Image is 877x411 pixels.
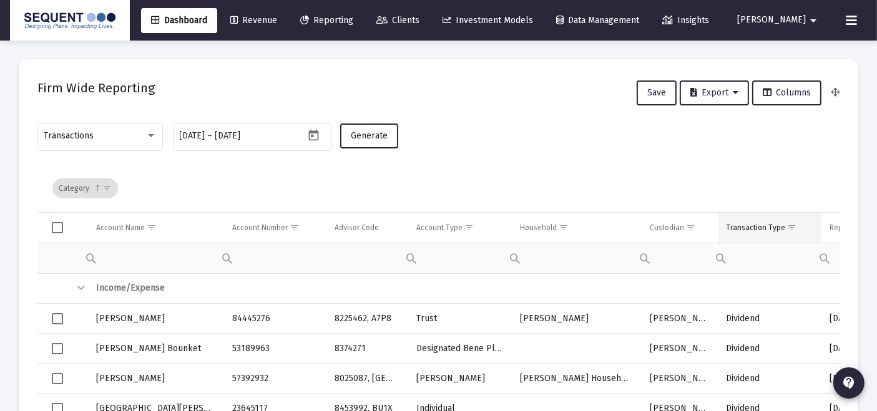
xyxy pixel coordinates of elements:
[52,222,63,233] div: Select all
[87,334,223,364] td: [PERSON_NAME] Bounket
[141,8,217,33] a: Dashboard
[52,343,63,354] div: Select row
[841,375,856,390] mat-icon: contact_support
[641,364,717,394] td: [PERSON_NAME]
[546,8,649,33] a: Data Management
[151,15,207,26] span: Dashboard
[300,15,353,26] span: Reporting
[511,213,641,243] td: Column Household
[87,243,223,273] td: Filter cell
[641,243,717,273] td: Filter cell
[180,131,205,141] input: Start date
[366,8,429,33] a: Clients
[290,8,363,33] a: Reporting
[223,364,326,394] td: 57392932
[87,304,223,334] td: [PERSON_NAME]
[351,130,388,141] span: Generate
[290,223,299,232] span: Show filter options for column 'Account Number'
[232,223,288,233] div: Account Number
[52,313,63,324] div: Select row
[718,334,821,364] td: Dividend
[752,80,821,105] button: Columns
[335,223,379,233] div: Advisor Code
[637,80,677,105] button: Save
[223,213,326,243] td: Column Account Number
[408,243,511,273] td: Filter cell
[433,8,543,33] a: Investment Models
[788,223,797,232] span: Show filter options for column 'Transaction Type'
[147,223,156,232] span: Show filter options for column 'Account Name'
[220,8,287,33] a: Revenue
[718,243,821,273] td: Filter cell
[87,364,223,394] td: [PERSON_NAME]
[208,131,213,141] span: –
[87,213,223,243] td: Column Account Name
[52,373,63,384] div: Select row
[464,223,474,232] span: Show filter options for column 'Account Type'
[718,304,821,334] td: Dividend
[96,223,145,233] div: Account Name
[650,223,684,233] div: Custodian
[511,243,641,273] td: Filter cell
[647,87,666,98] span: Save
[662,15,709,26] span: Insights
[326,364,408,394] td: 8025087, [GEOGRAPHIC_DATA]
[326,213,408,243] td: Column Advisor Code
[52,178,118,198] div: Category
[520,223,557,233] div: Household
[641,213,717,243] td: Column Custodian
[326,304,408,334] td: 8225462, A7P8
[376,15,419,26] span: Clients
[727,223,786,233] div: Transaction Type
[559,223,568,232] span: Show filter options for column 'Household'
[44,130,94,141] span: Transactions
[223,304,326,334] td: 84445276
[340,123,398,148] button: Generate
[102,183,112,193] span: Show filter options for column 'undefined'
[556,15,639,26] span: Data Management
[37,78,155,98] h2: Firm Wide Reporting
[326,334,408,364] td: 8374271
[230,15,277,26] span: Revenue
[408,364,511,394] td: [PERSON_NAME]
[408,334,511,364] td: Designated Bene Plan
[223,243,326,273] td: Filter cell
[19,8,120,33] img: Dashboard
[52,165,831,212] div: Data grid toolbar
[305,126,323,144] button: Open calendar
[690,87,738,98] span: Export
[686,223,695,232] span: Show filter options for column 'Custodian'
[680,80,749,105] button: Export
[763,87,811,98] span: Columns
[652,8,719,33] a: Insights
[641,304,717,334] td: [PERSON_NAME]
[511,364,641,394] td: [PERSON_NAME] Household
[443,15,533,26] span: Investment Models
[223,334,326,364] td: 53189963
[718,364,821,394] td: Dividend
[806,8,821,33] mat-icon: arrow_drop_down
[737,15,806,26] span: [PERSON_NAME]
[722,7,836,32] button: [PERSON_NAME]
[511,304,641,334] td: [PERSON_NAME]
[408,304,511,334] td: Trust
[408,213,511,243] td: Column Account Type
[69,274,87,304] td: Collapse
[215,131,275,141] input: End date
[718,213,821,243] td: Column Transaction Type
[416,223,463,233] div: Account Type
[641,334,717,364] td: [PERSON_NAME]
